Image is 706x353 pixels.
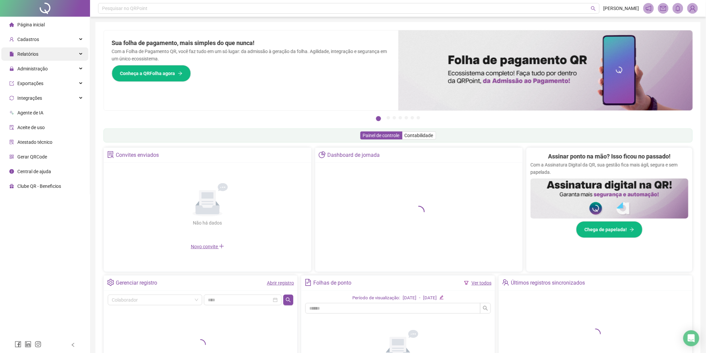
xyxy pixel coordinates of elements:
span: Página inicial [17,22,45,27]
button: Chega de papelada! [576,221,643,238]
img: banner%2F02c71560-61a6-44d4-94b9-c8ab97240462.png [531,179,688,219]
span: facebook [15,341,21,348]
span: linkedin [25,341,31,348]
span: arrow-right [630,227,634,232]
span: edit [439,295,444,300]
span: arrow-right [178,71,183,76]
span: Central de ajuda [17,169,51,174]
img: banner%2F8d14a306-6205-4263-8e5b-06e9a85ad873.png [398,30,693,110]
span: left [71,343,75,347]
span: home [9,22,14,27]
span: gift [9,184,14,189]
div: Convites enviados [116,149,159,161]
span: Clube QR - Beneficios [17,184,61,189]
a: Abrir registro [267,280,294,286]
span: loading [413,206,425,218]
button: 7 [417,116,420,119]
span: team [502,279,509,286]
span: audit [9,125,14,130]
span: Conheça a QRFolha agora [120,70,175,77]
span: Exportações [17,81,43,86]
span: sync [9,96,14,100]
span: [PERSON_NAME] [604,5,639,12]
div: - [419,295,420,302]
span: notification [646,5,652,11]
div: [DATE] [423,295,437,302]
span: instagram [35,341,41,348]
span: search [591,6,596,11]
span: file [9,52,14,56]
h2: Sua folha de pagamento, mais simples do que nunca! [112,38,390,48]
p: Com a Assinatura Digital da QR, sua gestão fica mais ágil, segura e sem papelada. [531,161,688,176]
span: lock [9,66,14,71]
span: Contabilidade [405,133,433,138]
div: Open Intercom Messenger [683,330,699,346]
span: qrcode [9,154,14,159]
span: Integrações [17,95,42,101]
span: Administração [17,66,48,71]
span: pie-chart [319,151,326,158]
div: Período de visualização: [352,295,400,302]
span: loading [195,339,206,350]
button: Conheça a QRFolha agora [112,65,191,82]
span: Chega de papelada! [585,226,627,233]
span: Relatórios [17,51,38,57]
div: Folhas de ponto [313,277,351,289]
span: Novo convite [191,244,224,249]
span: solution [9,140,14,144]
button: 6 [411,116,414,119]
div: Não há dados [177,219,238,227]
span: filter [464,281,469,285]
button: 2 [387,116,390,119]
span: export [9,81,14,86]
span: search [286,297,291,303]
div: Dashboard de jornada [327,149,380,161]
span: bell [675,5,681,11]
img: 75596 [688,3,698,13]
span: Agente de IA [17,110,43,115]
button: 5 [405,116,408,119]
div: [DATE] [403,295,416,302]
p: Com a Folha de Pagamento QR, você faz tudo em um só lugar: da admissão à geração da folha. Agilid... [112,48,390,62]
span: file-text [305,279,312,286]
span: Painel de controle [363,133,400,138]
span: Gerar QRCode [17,154,47,159]
button: 1 [376,116,381,121]
button: 3 [393,116,396,119]
button: 4 [399,116,402,119]
span: info-circle [9,169,14,174]
span: setting [107,279,114,286]
div: Últimos registros sincronizados [511,277,585,289]
span: user-add [9,37,14,42]
span: solution [107,151,114,158]
span: plus [219,244,224,249]
span: search [483,306,488,311]
span: Aceite de uso [17,125,45,130]
span: loading [590,329,601,339]
span: mail [660,5,666,11]
div: Gerenciar registro [116,277,157,289]
span: Cadastros [17,37,39,42]
h2: Assinar ponto na mão? Isso ficou no passado! [548,152,671,161]
a: Ver todos [471,280,491,286]
span: Atestado técnico [17,139,52,145]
